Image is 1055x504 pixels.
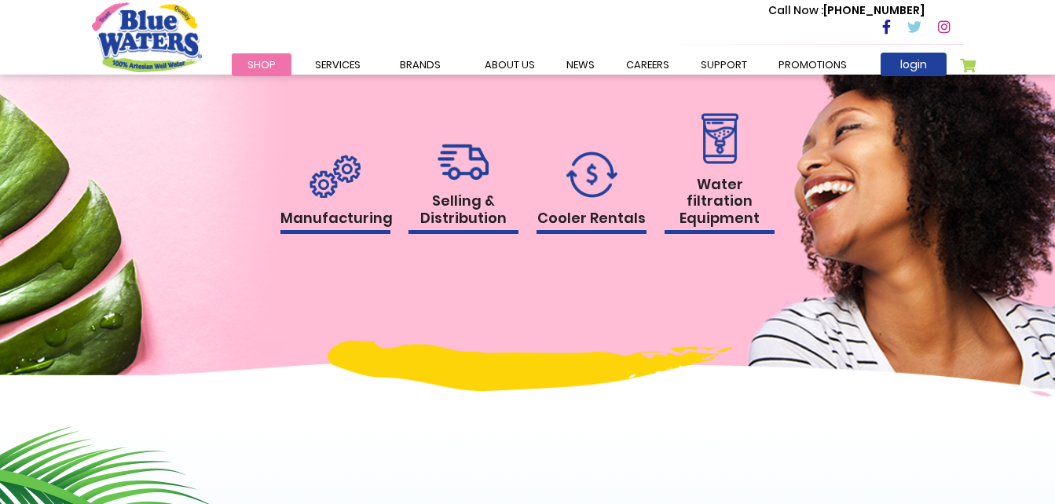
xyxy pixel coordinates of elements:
[408,192,518,234] h1: Selling & Distribution
[247,57,276,72] span: Shop
[768,2,823,18] span: Call Now :
[665,113,775,235] a: Water filtration Equipment
[280,155,390,235] a: Manufacturing
[881,53,947,76] a: login
[697,113,742,164] img: rental
[763,53,863,76] a: Promotions
[408,144,518,234] a: Selling & Distribution
[665,176,775,235] h1: Water filtration Equipment
[551,53,610,76] a: News
[280,210,390,235] h1: Manufacturing
[315,57,361,72] span: Services
[768,2,925,19] p: [PHONE_NUMBER]
[610,53,685,76] a: careers
[400,57,441,72] span: Brands
[438,144,489,181] img: rental
[469,53,551,76] a: about us
[310,155,361,198] img: rental
[566,152,617,198] img: rental
[537,152,647,235] a: Cooler Rentals
[537,210,647,235] h1: Cooler Rentals
[685,53,763,76] a: support
[92,2,202,71] a: store logo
